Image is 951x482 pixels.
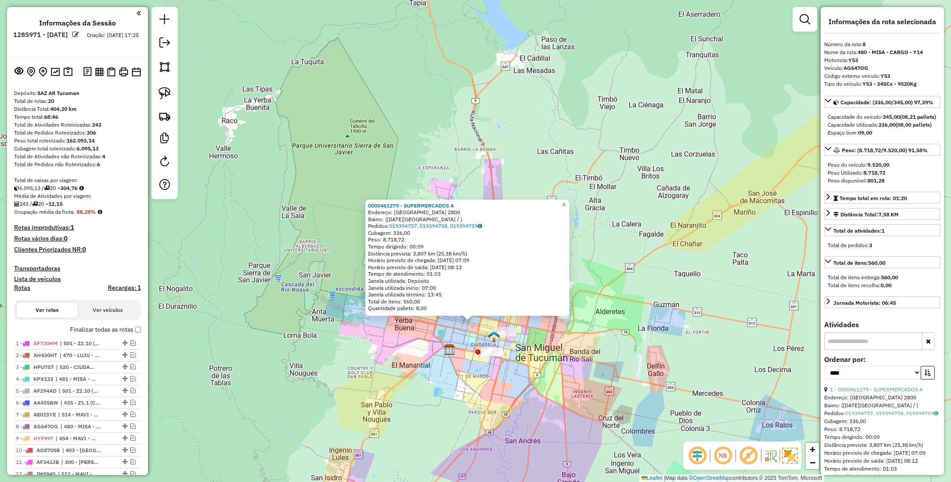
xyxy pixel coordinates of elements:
[824,426,860,432] span: Peso: 8.718,72
[824,40,940,48] div: Número da rota:
[824,72,940,80] div: Código externo veículo:
[481,347,503,356] div: Atividade não roteirizada - MUNDO DE BEBIDA
[810,444,815,455] span: +
[14,192,141,200] div: Média de Atividades por viagem:
[32,201,38,207] i: Total de rotas
[881,274,898,281] strong: 560,00
[14,176,141,184] div: Total de caixas por viagem:
[79,186,84,191] i: Meta Caixas/viagem: 251,72 Diferença: 53,04
[828,169,937,177] div: Peso Utilizado:
[828,121,937,129] div: Capacidade Utilizada:
[763,449,778,463] img: Fluxo de ruas
[122,412,128,417] em: Alterar sequência das rotas
[782,448,798,464] img: Exibir/Ocultar setores
[858,49,923,55] strong: 480 - MISA - CARGO - Y14
[824,457,940,465] div: Horário previsto de saída: [DATE] 08:12
[687,445,708,466] span: Ocultar deslocamento
[122,364,128,369] em: Alterar sequência das rotas
[55,435,96,442] span: 454 - MAVI - CARGO - Y41, 456 - MISA - CARGO - Y41
[824,409,940,417] div: Pedidos:
[900,113,936,120] strong: (08,21 pallets)
[62,446,103,454] span: 403 - San Francisco - CARGO - Y44
[824,144,940,156] a: Peso: (8.718,72/9.520,00) 91,58%
[16,435,53,442] span: 9 -
[33,423,58,430] span: AG647OG
[122,388,128,393] em: Alterar sequência das rotas
[60,185,77,191] strong: 304,76
[833,299,896,307] div: Jornada Motorista: 06:45
[122,400,128,405] em: Alterar sequência das rotas
[806,443,819,456] a: Zoom in
[828,177,937,185] div: Peso disponível:
[824,354,940,365] label: Ordenar por:
[368,264,567,271] div: Horário previsto de saída: [DATE] 08:12
[368,243,567,250] div: Tempo dirigindo: 00:09
[16,423,58,430] span: 8 -
[368,202,454,209] a: 0000461279 - SUPERMERCADOS A
[37,471,55,477] span: IMS945
[848,57,858,63] strong: Y53
[70,223,74,231] strong: 1
[60,399,101,407] span: 435 - Z1.1 (CENTRO) - CARGO, 436 - Z1 (CENTRO) - CARGO, 450 - Y13 (MAVI) - CARGO, 451 - (MISA) - ...
[50,106,77,112] strong: 404,20 km
[33,387,56,394] span: AF294AD
[33,340,58,347] span: AF720HM
[81,65,93,79] button: Logs desbloquear sessão
[70,325,141,334] label: Finalizar todas as rotas
[368,305,567,312] div: Quantidade pallets: 8,00
[97,161,100,168] strong: 6
[130,66,143,78] button: Disponibilidade de veículos
[108,284,141,292] h4: Recargas: 1
[16,364,54,370] span: 3 -
[810,457,815,468] span: −
[14,200,141,208] div: 243 / 20 =
[130,352,136,358] em: Visualizar rota
[824,18,940,26] h4: Informações da rota selecionada
[824,473,940,481] div: Janela utilizada: Depósito
[824,256,940,268] a: Total de itens:560,00
[130,435,136,441] em: Visualizar rota
[824,80,940,88] div: Tipo do veículo:
[16,376,53,382] span: 4 -
[488,331,500,342] img: UDC - Tucuman
[14,161,141,168] div: Total de Pedidos não Roteirizados:
[840,195,907,201] span: Tempo total em rota: 01:20
[16,471,55,477] span: 12 -
[135,327,141,332] input: Finalizar todas as rotas
[368,237,404,243] span: Peso: 8.718,72
[158,87,171,99] img: Selecionar atividades - laço
[368,216,567,223] div: Bairro: ([DATE][GEOGRAPHIC_DATA] / )
[37,90,79,96] strong: SAZ AR Tucuman
[828,241,937,249] div: Total de pedidos:
[14,186,19,191] i: Cubagem total roteirizado
[368,278,567,285] div: Janela utilizada: Depósito
[878,211,899,218] span: 7,58 KM
[824,270,940,293] div: Total de itens:560,00
[14,153,141,161] div: Total de Atividades não Roteirizadas:
[562,201,566,208] span: ×
[55,375,96,383] span: 481 - MISA - CARGO - Y02
[824,296,940,308] a: Jornada Motorista: 06:45
[130,340,136,346] em: Visualizar rota
[796,11,814,28] a: Exibir filtros
[867,161,889,168] strong: 9.520,00
[16,447,60,453] span: 10 -
[368,285,567,292] div: Janela utilizada início: 07:00
[921,366,935,380] button: Ordem crescente
[39,19,116,27] h4: Informações da Sessão
[824,418,866,424] span: Cubagem: 336,00
[130,388,136,393] em: Visualizar rota
[61,458,102,466] span: 300 - Marcos Paz - CARGO - Y55, 301 - Los Olivos - CARGO - Y54, 302 - Los Cerros - CARGO - Y47, 3...
[155,106,174,126] a: Criar rota
[48,98,54,104] strong: 20
[828,129,937,137] div: Espaço livre:
[83,31,142,39] div: Criação: [DATE] 17:25
[389,223,482,229] a: 019394757, 019394758, 019394759
[48,201,63,207] strong: 12,15
[37,459,59,465] span: AF343JB
[156,11,173,30] a: Nova sessão e pesquisa
[867,177,885,184] strong: 801,28
[82,245,86,253] strong: 0
[824,394,940,402] div: Endereço: [GEOGRAPHIC_DATA] 2800
[58,411,99,419] span: 514 - MAVI - CARGO , 522 - FLORESTA - CARGO - Y03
